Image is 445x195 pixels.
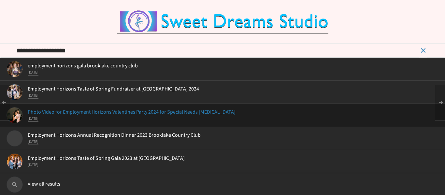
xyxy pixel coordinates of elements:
[28,70,38,75] span: [DATE]
[7,86,439,92] span: Employment Horizons Taste of Spring Fundraiser at [GEOGRAPHIC_DATA] 2024
[7,132,439,138] span: Employment Horizons Annual Recognition Dinner 2023 Brooklake Country Club
[7,155,439,161] span: Employment Horizons Taste of Spring Gala 2023 at [GEOGRAPHIC_DATA]
[7,107,23,123] img: employment horizons special needds autism photography valentines party new jersey
[7,109,439,115] span: Photo Video for Employment Horizons Valentines Party 2024 for Special Needs [MEDICAL_DATA]
[7,63,439,69] span: employment horizons gala brooklake country club
[28,93,38,98] span: [DATE]
[28,116,38,121] span: [DATE]
[7,61,23,77] img: Employment Horizons Autism Gala Fundraiser Brooklake Country Club 260
[117,10,328,33] img: Best Wedding Event Photography Photo Booth Videography NJ NY
[28,139,38,144] span: [DATE]
[28,162,38,167] span: [DATE]
[7,178,439,187] a: View all results
[7,153,23,170] img: Employment Horizons Taste Spring Birchwood Manor
[7,84,23,100] img: Employment Horizons Taste Spring Birchwood Manor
